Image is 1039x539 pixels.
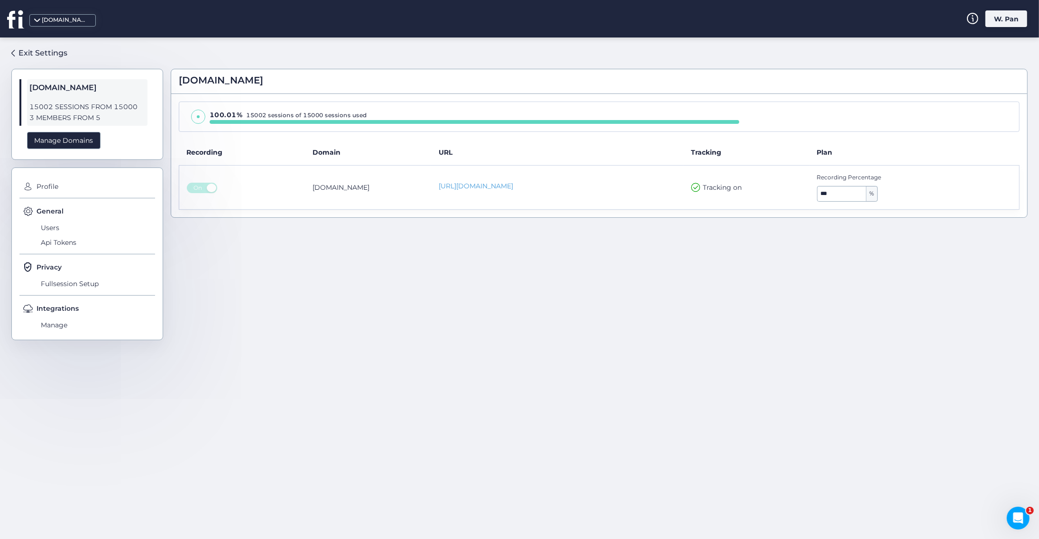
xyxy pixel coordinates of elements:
span: Profile [34,179,155,195]
th: Plan [809,139,1020,166]
span: % [866,186,877,202]
span: Tracking on [703,182,742,193]
span: Integrations [37,303,79,314]
span: 3 MEMBERS FROM 5 [29,112,145,123]
span: [DOMAIN_NAME] [29,82,145,94]
span: Api Tokens [38,235,155,251]
a: [URL][DOMAIN_NAME] [439,181,676,191]
span: Fullsession Setup [38,276,155,291]
span: 1 [1026,507,1034,514]
span: Privacy [37,262,62,272]
span: 15002 SESSIONS FROM 15000 [29,102,145,112]
span: Manage [38,317,155,333]
span: General [37,206,64,216]
th: URL [431,139,683,166]
iframe: Intercom live chat [1007,507,1030,530]
th: Domain [305,139,431,166]
span: Users [38,220,155,235]
div: Exit Settings [18,47,67,59]
button: On [187,183,217,193]
td: [DOMAIN_NAME] [305,166,431,210]
div: 15002 sessions of 15000 sessions used [210,110,739,120]
th: Tracking [683,139,809,166]
div: W. Pan [985,10,1027,27]
span: [DOMAIN_NAME] [179,73,263,88]
a: Exit Settings [11,45,67,61]
span: Recording Percentage [817,173,973,182]
th: Recording [179,139,305,166]
div: [DOMAIN_NAME] [42,16,89,25]
span: On [190,183,205,193]
span: 100.01% [210,111,243,119]
div: Manage Domains [27,132,101,149]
